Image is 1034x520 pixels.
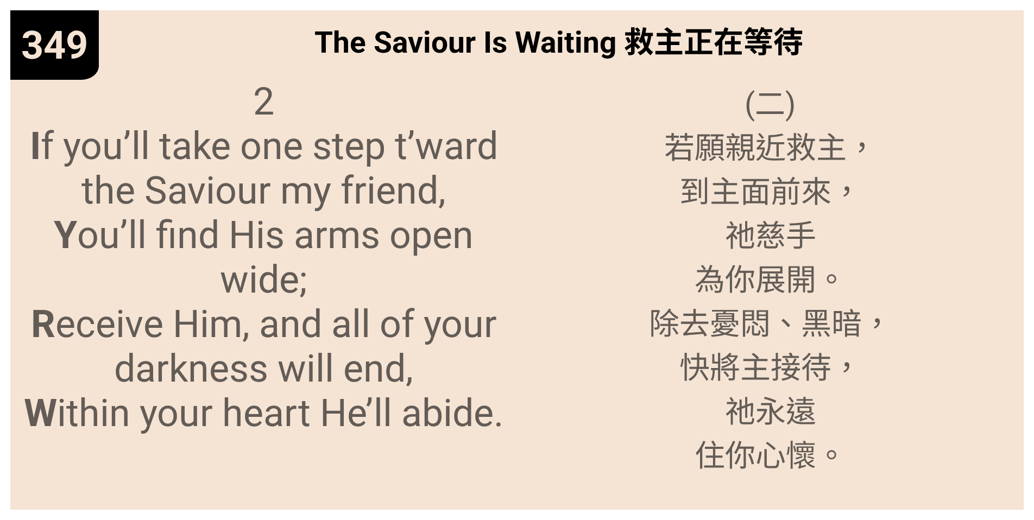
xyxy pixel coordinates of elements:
[21,79,507,435] span: 2 f you’ll take one step t’ward the Saviour my friend, ou’ll find His arms open wide; eceive Him,...
[21,22,88,68] span: 349
[31,302,55,346] b: R
[30,124,41,168] b: I
[314,18,803,61] span: The Saviour Is Waiting 救主正在等待
[649,79,892,475] span: (二) 若願親近救主， 到主面前來， 祂慈手 為你展開。 除去憂悶、黑暗， 快將主接待， 祂永遠 住你心懷。
[54,213,77,257] b: Y
[24,391,57,435] b: W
